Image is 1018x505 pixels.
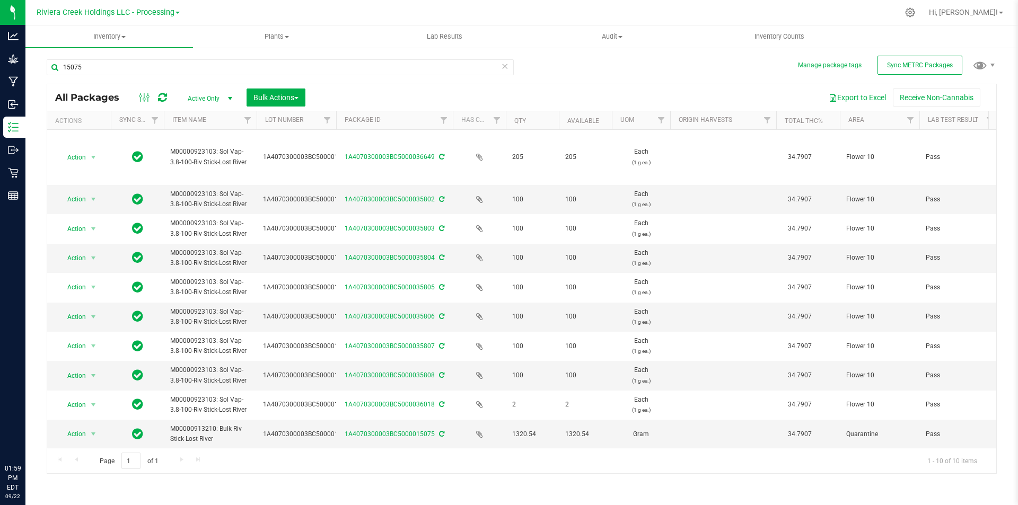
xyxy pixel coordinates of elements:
span: Pass [926,400,993,410]
span: In Sync [132,250,143,265]
span: Pass [926,194,993,205]
inline-svg: Retail [8,167,19,178]
span: 1320.54 [512,429,552,439]
span: Sync from Compliance System [437,153,444,161]
a: Available [567,117,599,125]
span: select [87,150,100,165]
a: Plants [193,25,361,48]
span: In Sync [132,309,143,324]
span: Pass [926,282,993,293]
span: M00000923103: Sol Vap-3.8-100-Riv Stick-Lost River [170,307,250,327]
a: Lab Results [361,25,528,48]
p: 09/22 [5,492,21,500]
span: 34.7907 [783,309,817,324]
span: 2 [512,400,552,410]
span: In Sync [132,280,143,295]
span: Lab Results [413,32,477,41]
span: Pass [926,370,993,380]
button: Manage package tags [798,61,862,70]
span: 100 [565,370,605,380]
span: 34.7907 [783,250,817,265]
span: 34.7907 [783,397,817,412]
span: M00000923103: Sol Vap-3.8-100-Riv Stick-Lost River [170,395,250,415]
span: 1A4070300003BC5000015075 [263,224,353,234]
span: 100 [565,224,605,234]
span: In Sync [132,149,143,164]
span: Flower 10 [846,253,913,263]
a: 1A4070300003BC5000035803 [345,225,435,232]
span: select [87,368,100,383]
span: Each [618,365,664,385]
span: M00000923103: Sol Vap-3.8-100-Riv Stick-Lost River [170,277,250,297]
a: Sync Status [119,116,160,123]
span: 100 [565,312,605,322]
span: Plants [194,32,360,41]
span: 205 [565,152,605,162]
span: In Sync [132,192,143,207]
span: Action [58,309,86,324]
span: Clear [501,59,508,73]
span: Each [618,307,664,327]
span: 1A4070300003BC5000015075 [263,253,353,263]
span: 2 [565,400,605,410]
a: Item Name [172,116,206,123]
span: Riviera Creek Holdings LLC - Processing [37,8,174,17]
input: 1 [121,453,141,469]
span: Sync from Compliance System [437,342,444,350]
span: Sync from Compliance System [437,196,444,203]
span: Flower 10 [846,224,913,234]
a: Inventory [25,25,193,48]
inline-svg: Inbound [8,99,19,110]
span: All Packages [55,92,130,103]
a: Area [848,116,864,123]
span: 34.7907 [783,192,817,207]
th: Has COA [453,111,506,130]
span: 1A4070300003BC5000015075 [263,312,353,322]
a: 1A4070300003BC5000015075 [345,430,435,438]
span: Each [618,189,664,209]
span: Flower 10 [846,341,913,351]
a: 1A4070300003BC5000035805 [345,283,435,291]
span: M00000923103: Sol Vap-3.8-100-Riv Stick-Lost River [170,248,250,268]
a: Filter [319,111,336,129]
span: Sync from Compliance System [437,254,444,261]
span: Quarantine [846,429,913,439]
p: (1 g ea.) [618,317,664,327]
span: select [87,280,100,295]
span: 1A4070300003BC5000015075 [263,282,353,293]
span: M00000913210: Bulk Riv Stick-Lost River [170,424,250,444]
a: 1A4070300003BC5000036018 [345,401,435,408]
p: (1 g ea.) [618,376,664,386]
a: 1A4070300003BC5000035807 [345,342,435,350]
span: 1A4070300003BC5000015075 [263,370,353,380]
span: 1320.54 [565,429,605,439]
p: (1 g ea.) [618,199,664,209]
span: Action [58,150,86,165]
span: Hi, [PERSON_NAME]! [929,8,998,16]
span: 34.7907 [783,149,817,165]
span: Sync from Compliance System [437,313,444,320]
a: Filter [653,111,670,129]
span: In Sync [132,368,143,383]
button: Bulk Actions [247,88,305,107]
span: select [87,339,100,353]
a: 1A4070300003BC5000035808 [345,371,435,379]
span: In Sync [132,427,143,441]
span: Flower 10 [846,400,913,410]
span: Pass [926,253,993,263]
p: (1 g ea.) [618,346,664,356]
inline-svg: Inventory [8,122,19,132]
a: Inventory Counts [696,25,863,48]
button: Export to Excel [822,88,893,107]
span: Each [618,277,664,297]
inline-svg: Outbound [8,145,19,155]
span: Flower 10 [846,152,913,162]
a: Audit [528,25,696,48]
span: Flower 10 [846,194,913,205]
span: 100 [512,312,552,322]
a: Filter [435,111,453,129]
span: select [87,397,100,412]
span: Each [618,395,664,415]
span: 100 [512,341,552,351]
a: Filter [488,111,506,129]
